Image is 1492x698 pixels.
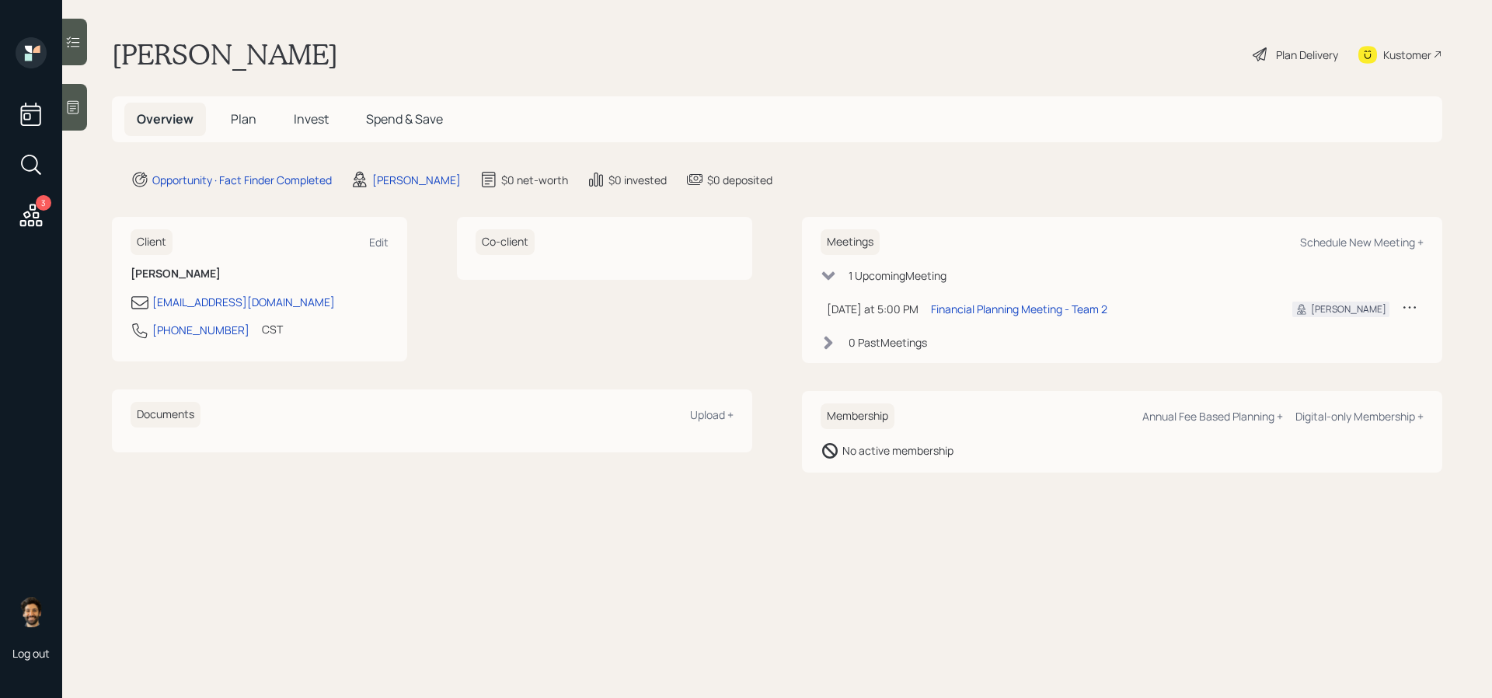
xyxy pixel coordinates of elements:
div: [PERSON_NAME] [1311,302,1386,316]
div: Upload + [690,407,734,422]
h6: Client [131,229,173,255]
span: Spend & Save [366,110,443,127]
div: $0 deposited [707,172,772,188]
div: Opportunity · Fact Finder Completed [152,172,332,188]
div: Schedule New Meeting + [1300,235,1424,250]
div: No active membership [842,442,953,459]
h6: Meetings [821,229,880,255]
div: 0 Past Meeting s [849,334,927,351]
h1: [PERSON_NAME] [112,37,338,72]
span: Overview [137,110,193,127]
div: Log out [12,646,50,661]
div: [PHONE_NUMBER] [152,322,249,338]
div: Plan Delivery [1276,47,1338,63]
div: Kustomer [1383,47,1431,63]
div: Digital-only Membership + [1295,409,1424,424]
div: Financial Planning Meeting - Team 2 [931,301,1107,317]
h6: [PERSON_NAME] [131,267,389,281]
div: CST [262,321,283,337]
div: $0 invested [608,172,667,188]
span: Plan [231,110,256,127]
h6: Membership [821,403,894,429]
div: Annual Fee Based Planning + [1142,409,1283,424]
span: Invest [294,110,329,127]
div: [EMAIL_ADDRESS][DOMAIN_NAME] [152,294,335,310]
div: 1 Upcoming Meeting [849,267,946,284]
h6: Documents [131,402,200,428]
div: $0 net-worth [501,172,568,188]
h6: Co-client [476,229,535,255]
img: eric-schwartz-headshot.png [16,596,47,627]
div: Edit [369,235,389,250]
div: [PERSON_NAME] [372,172,461,188]
div: [DATE] at 5:00 PM [827,301,919,317]
div: 3 [36,195,51,211]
